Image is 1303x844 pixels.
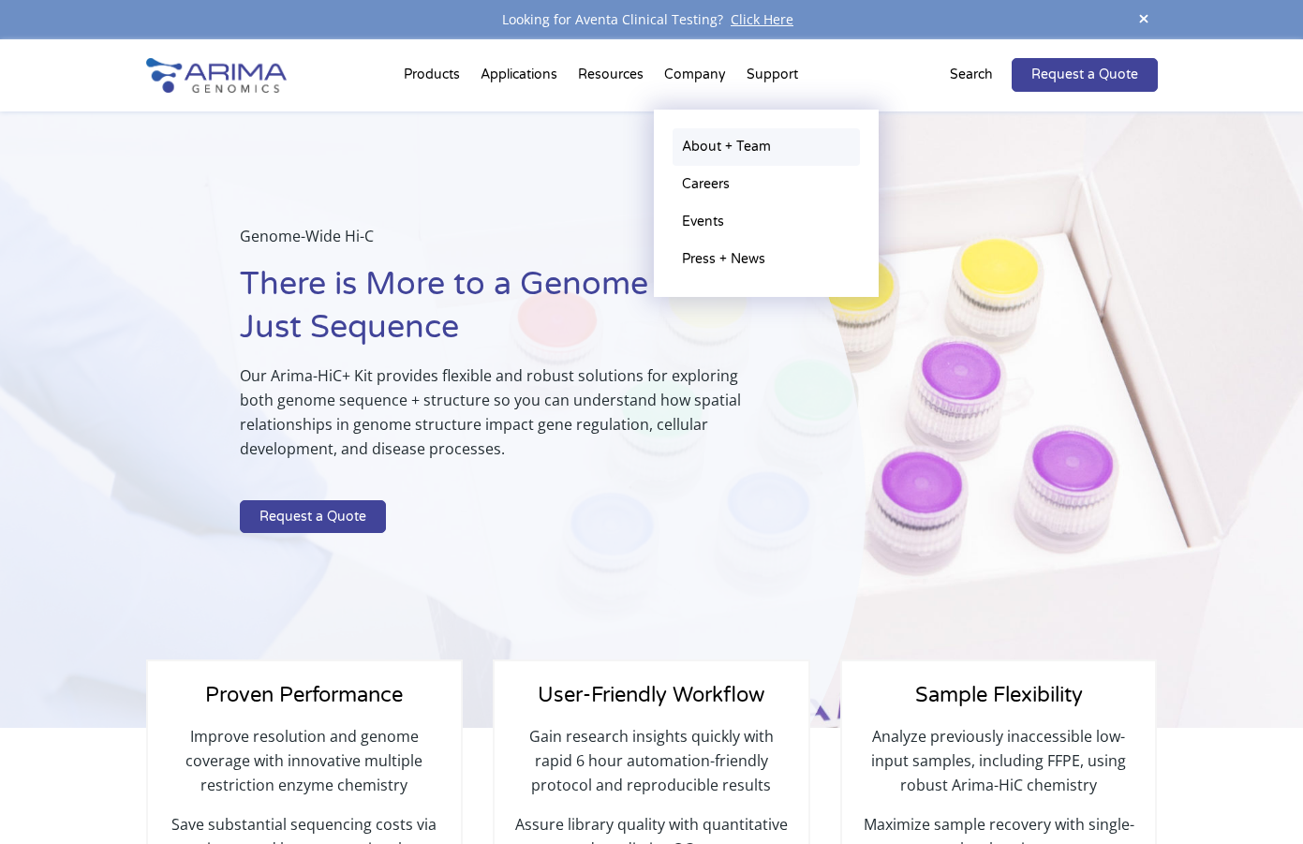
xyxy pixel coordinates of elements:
span: Structural Variant Discovery [432,358,587,375]
span: Human Health [432,333,514,350]
input: Arima Bioinformatics Platform [5,407,17,420]
span: High Coverage Hi-C [22,309,129,326]
span: Last name [410,1,468,18]
input: Genome Assembly [415,261,427,274]
span: Capture Hi-C [22,285,93,302]
span: Hi-C for FFPE [22,333,94,350]
span: Other [22,431,54,448]
div: Looking for Aventa Clinical Testing? [146,7,1158,32]
span: Single-Cell Methyl-3C [22,358,138,375]
input: Other [5,432,17,444]
span: Library Prep [22,382,90,399]
input: Hi-C for FFPE [5,334,17,347]
input: Epigenetics [415,310,427,322]
span: Genome Assembly [432,260,536,277]
p: Genome-Wide Hi-C [240,224,772,263]
a: About + Team [673,128,860,166]
span: Gene Regulation [432,285,524,302]
p: Search [950,63,993,87]
input: Gene Regulation [415,286,427,298]
p: Gain research insights quickly with rapid 6 hour automation-friendly protocol and reproducible re... [513,724,789,812]
input: Structural Variant Discovery [415,359,427,371]
span: Arima Bioinformatics Platform [22,407,189,423]
input: High Coverage Hi-C [5,310,17,322]
p: Our Arima-HiC+ Kit provides flexible and robust solutions for exploring both genome sequence + st... [240,363,772,476]
span: State [410,155,439,171]
span: Epigenetics [432,309,495,326]
img: Arima-Genomics-logo [146,58,287,93]
span: Proven Performance [205,683,403,707]
p: Analyze previously inaccessible low-input samples, including FFPE, using robust Arima-HiC chemistry [861,724,1136,812]
input: Single-Cell Methyl-3C [5,359,17,371]
a: Press + News [673,241,860,278]
input: Other [415,383,427,395]
a: Request a Quote [240,500,386,534]
a: Careers [673,166,860,203]
input: Library Prep [5,383,17,395]
span: User-Friendly Workflow [538,683,764,707]
h1: There is More to a Genome than Just Sequence [240,263,772,363]
span: What is your area of interest? [410,231,574,248]
input: Hi-C [5,261,17,274]
p: Improve resolution and genome coverage with innovative multiple restriction enzyme chemistry [167,724,442,812]
span: Hi-C [22,260,45,277]
a: Request a Quote [1012,58,1158,92]
span: Sample Flexibility [915,683,1083,707]
a: Click Here [723,10,801,28]
span: Other [432,382,465,399]
a: Events [673,203,860,241]
input: Human Health [415,334,427,347]
input: Capture Hi-C [5,286,17,298]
